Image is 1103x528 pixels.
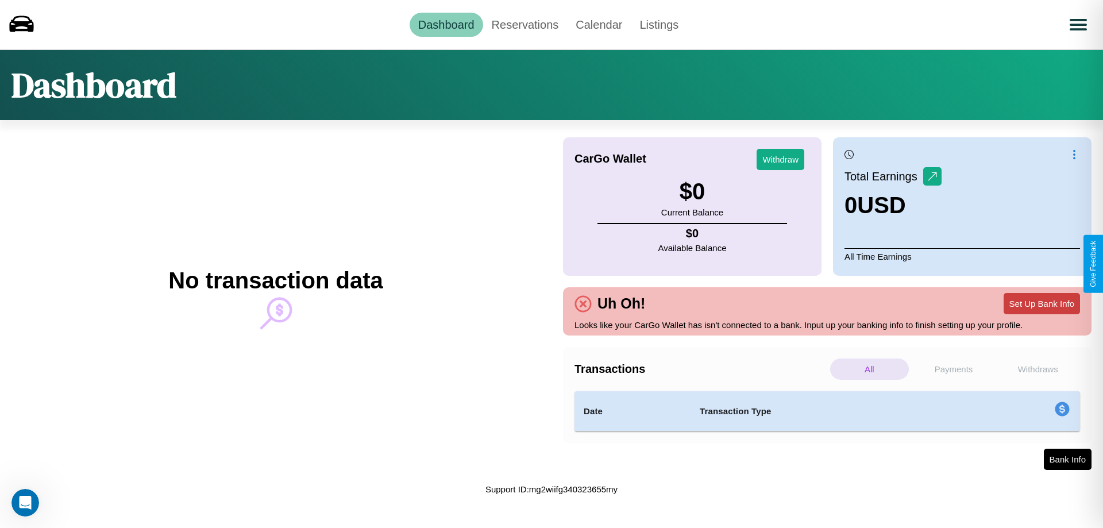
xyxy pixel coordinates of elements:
[1044,449,1092,470] button: Bank Info
[844,192,942,218] h3: 0 USD
[1004,293,1080,314] button: Set Up Bank Info
[658,240,727,256] p: Available Balance
[11,489,39,517] iframe: Intercom live chat
[592,295,651,312] h4: Uh Oh!
[757,149,804,170] button: Withdraw
[658,227,727,240] h4: $ 0
[567,13,631,37] a: Calendar
[915,359,993,380] p: Payments
[631,13,687,37] a: Listings
[1062,9,1094,41] button: Open menu
[584,404,681,418] h4: Date
[1089,241,1097,287] div: Give Feedback
[11,61,176,109] h1: Dashboard
[844,166,923,187] p: Total Earnings
[574,317,1080,333] p: Looks like your CarGo Wallet has isn't connected to a bank. Input up your banking info to finish ...
[830,359,909,380] p: All
[574,391,1080,431] table: simple table
[700,404,961,418] h4: Transaction Type
[483,13,568,37] a: Reservations
[844,248,1080,264] p: All Time Earnings
[410,13,483,37] a: Dashboard
[168,268,383,294] h2: No transaction data
[998,359,1077,380] p: Withdraws
[574,363,827,376] h4: Transactions
[574,152,646,165] h4: CarGo Wallet
[485,481,618,497] p: Support ID: mg2wiifg340323655my
[661,205,723,220] p: Current Balance
[661,179,723,205] h3: $ 0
